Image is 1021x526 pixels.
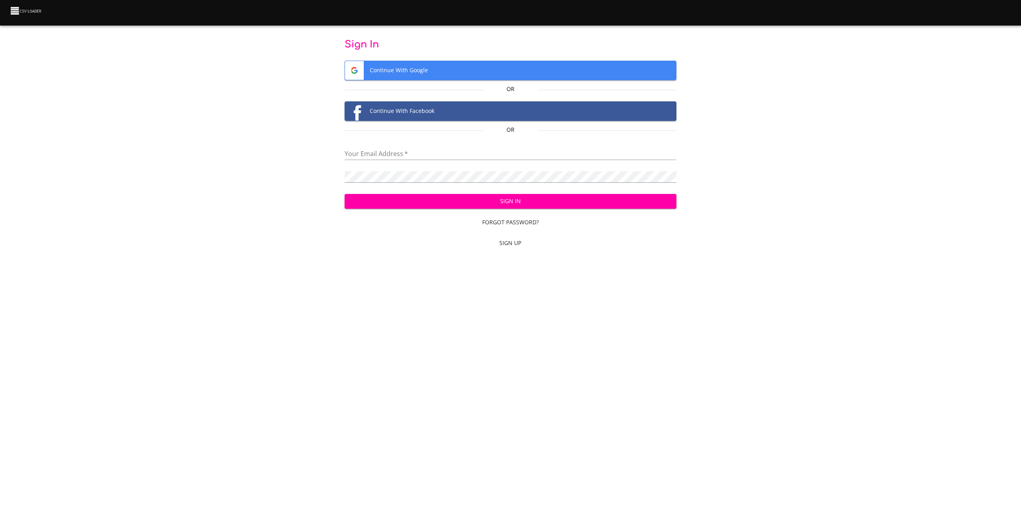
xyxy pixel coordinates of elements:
img: Google logo [345,61,364,80]
span: Continue With Google [345,61,676,80]
p: Or [483,126,538,134]
button: Sign In [345,194,676,209]
p: Sign In [345,38,676,51]
img: Facebook logo [345,102,364,121]
span: Sign In [351,196,670,206]
a: Forgot Password? [345,215,676,230]
span: Sign Up [348,238,673,248]
a: Sign Up [345,236,676,251]
span: Forgot Password? [348,218,673,227]
button: Facebook logoContinue With Facebook [345,101,676,121]
button: Google logoContinue With Google [345,61,676,80]
p: Or [483,85,538,93]
img: CSV Loader [10,5,43,16]
span: Continue With Facebook [345,102,676,121]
